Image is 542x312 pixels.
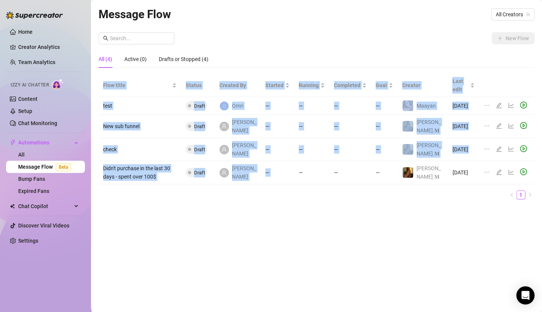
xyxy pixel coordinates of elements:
span: line-chart [508,169,514,175]
span: Draft [194,170,205,176]
span: Draft [194,147,205,152]
span: Goal [376,81,387,89]
span: play-circle [520,145,527,152]
th: Flow title [99,74,181,97]
th: Goal [371,74,398,97]
span: [PERSON_NAME] [232,164,256,181]
th: Status [181,74,215,97]
span: [PERSON_NAME].𝐌 [417,142,441,157]
a: Home [18,29,33,35]
img: Chat Copilot [10,204,15,209]
th: Last edit [448,74,479,97]
span: edit [496,169,502,175]
span: line-chart [508,102,514,108]
span: Flow title [103,81,171,89]
span: All Creators [496,9,530,20]
span: ellipsis [484,146,490,152]
td: New sub funnel [99,115,181,138]
span: edit [496,102,502,108]
td: [DATE] [448,138,479,161]
img: Omri [220,102,229,110]
span: play-circle [520,168,527,175]
td: — [371,161,398,184]
span: Automations [18,136,72,149]
a: Settings [18,238,38,244]
span: Last edit [452,77,468,94]
span: [PERSON_NAME] [232,118,256,135]
img: Maayan [403,100,413,111]
a: Team Analytics [18,59,55,65]
a: Content [18,96,38,102]
span: [PERSON_NAME].𝐌 [417,165,441,180]
span: user [221,124,227,129]
span: user [221,147,227,152]
img: logo-BBDzfeDw.svg [6,11,63,19]
img: 𝐀𝐧𝐧𝐚.𝐌 [403,167,413,178]
span: ellipsis [484,169,490,175]
li: Previous Page [507,190,516,199]
td: — [371,115,398,138]
button: right [525,190,534,199]
a: Expired Fans [18,188,49,194]
img: AI Chatter [52,78,64,89]
span: Running [299,81,319,89]
span: line-chart [508,123,514,129]
td: — [329,138,371,161]
span: right [528,193,532,197]
div: All (4) [99,55,112,63]
span: [PERSON_NAME].𝐌 [417,119,441,133]
li: 1 [516,190,525,199]
span: Omri [232,102,243,110]
span: Izzy AI Chatter [11,82,49,89]
span: thunderbolt [10,140,16,146]
div: Open Intercom Messenger [516,286,534,304]
a: Chat Monitoring [18,120,57,126]
span: play-circle [520,102,527,108]
span: Completed [334,81,360,89]
button: New Flow [492,32,534,44]
td: [DATE] [448,115,479,138]
a: 1 [517,191,525,199]
td: [DATE] [448,97,479,115]
div: Active (0) [124,55,147,63]
div: Drafts or Stopped (4) [159,55,208,63]
a: Creator Analytics [18,41,79,53]
th: Created By [215,74,261,97]
img: 𝐀𝐧𝐧𝐚.𝐌 [403,144,413,155]
td: check [99,138,181,161]
span: Beta [56,163,71,171]
button: left [507,190,516,199]
span: ellipsis [484,123,490,129]
span: edit [496,123,502,129]
span: ellipsis [484,102,490,108]
article: Message Flow [99,5,171,23]
a: All [18,152,25,158]
th: Running [294,74,329,97]
span: line-chart [508,146,514,152]
span: Maayan [417,103,436,109]
th: Creator [398,74,448,97]
span: Chat Copilot [18,200,72,212]
a: Message FlowBeta [18,164,74,170]
span: left [509,193,514,197]
span: Started [265,81,284,89]
td: — [294,138,329,161]
td: — [371,138,398,161]
td: test [99,97,181,115]
th: Completed [329,74,371,97]
span: edit [496,146,502,152]
td: — [294,115,329,138]
td: — [261,161,294,184]
span: Draft [194,124,205,129]
span: user [221,170,227,175]
td: — [329,161,371,184]
td: — [329,97,371,115]
td: Didn't purchase in the last 30 days - spent over 100$ [99,161,181,184]
td: — [261,138,294,161]
td: — [294,97,329,115]
td: — [329,115,371,138]
a: Setup [18,108,32,114]
td: — [294,161,329,184]
a: Bump Fans [18,176,45,182]
input: Search... [110,34,170,42]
